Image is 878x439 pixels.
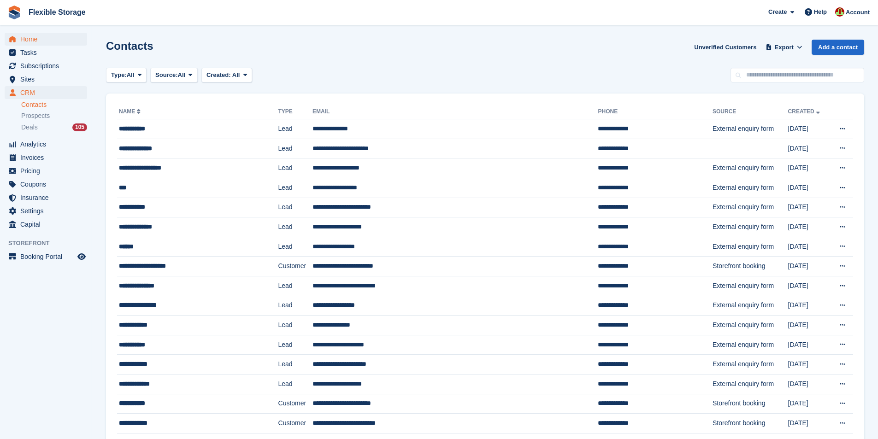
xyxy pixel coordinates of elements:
td: [DATE] [788,316,830,335]
a: menu [5,191,87,204]
td: External enquiry form [713,335,788,355]
td: Lead [278,158,313,178]
td: Lead [278,139,313,158]
td: External enquiry form [713,276,788,296]
td: Lead [278,237,313,257]
td: [DATE] [788,257,830,276]
a: Add a contact [812,40,864,55]
a: menu [5,86,87,99]
a: menu [5,151,87,164]
a: menu [5,164,87,177]
td: Lead [278,296,313,316]
td: Storefront booking [713,414,788,433]
span: All [232,71,240,78]
span: Settings [20,205,76,217]
span: Pricing [20,164,76,177]
span: Subscriptions [20,59,76,72]
td: External enquiry form [713,237,788,257]
td: Customer [278,394,313,414]
th: Source [713,105,788,119]
td: Lead [278,276,313,296]
span: Create [768,7,787,17]
td: Customer [278,257,313,276]
img: stora-icon-8386f47178a22dfd0bd8f6a31ec36ba5ce8667c1dd55bd0f319d3a0aa187defe.svg [7,6,21,19]
span: All [127,70,135,80]
a: menu [5,205,87,217]
span: Capital [20,218,76,231]
td: [DATE] [788,139,830,158]
td: [DATE] [788,237,830,257]
a: Prospects [21,111,87,121]
a: Unverified Customers [690,40,760,55]
a: menu [5,73,87,86]
span: Type: [111,70,127,80]
a: Preview store [76,251,87,262]
span: All [178,70,186,80]
img: David Jones [835,7,844,17]
td: External enquiry form [713,198,788,217]
td: External enquiry form [713,355,788,375]
th: Type [278,105,313,119]
a: Name [119,108,142,115]
th: Phone [598,105,713,119]
td: Lead [278,316,313,335]
td: [DATE] [788,198,830,217]
td: [DATE] [788,119,830,139]
a: menu [5,178,87,191]
span: CRM [20,86,76,99]
span: Account [846,8,870,17]
span: Analytics [20,138,76,151]
td: Lead [278,119,313,139]
td: [DATE] [788,217,830,237]
td: [DATE] [788,296,830,316]
td: Storefront booking [713,257,788,276]
td: Lead [278,178,313,198]
td: Lead [278,355,313,375]
span: Tasks [20,46,76,59]
td: External enquiry form [713,296,788,316]
span: Source: [155,70,177,80]
span: Created: [206,71,231,78]
span: Export [775,43,794,52]
td: External enquiry form [713,119,788,139]
button: Export [764,40,804,55]
td: Storefront booking [713,394,788,414]
td: [DATE] [788,178,830,198]
th: Email [312,105,598,119]
a: menu [5,46,87,59]
a: menu [5,33,87,46]
span: Home [20,33,76,46]
h1: Contacts [106,40,153,52]
td: [DATE] [788,335,830,355]
a: menu [5,250,87,263]
span: Insurance [20,191,76,204]
td: Lead [278,335,313,355]
td: External enquiry form [713,178,788,198]
span: Booking Portal [20,250,76,263]
span: Coupons [20,178,76,191]
button: Type: All [106,68,147,83]
td: External enquiry form [713,158,788,178]
td: Lead [278,374,313,394]
span: Sites [20,73,76,86]
td: External enquiry form [713,374,788,394]
span: Help [814,7,827,17]
a: menu [5,59,87,72]
td: Customer [278,414,313,433]
a: Deals 105 [21,123,87,132]
a: menu [5,218,87,231]
td: [DATE] [788,394,830,414]
td: External enquiry form [713,217,788,237]
span: Deals [21,123,38,132]
td: External enquiry form [713,316,788,335]
td: [DATE] [788,355,830,375]
span: Storefront [8,239,92,248]
td: [DATE] [788,414,830,433]
button: Created: All [201,68,252,83]
span: Prospects [21,111,50,120]
td: [DATE] [788,374,830,394]
button: Source: All [150,68,198,83]
a: Contacts [21,100,87,109]
td: [DATE] [788,276,830,296]
td: Lead [278,217,313,237]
